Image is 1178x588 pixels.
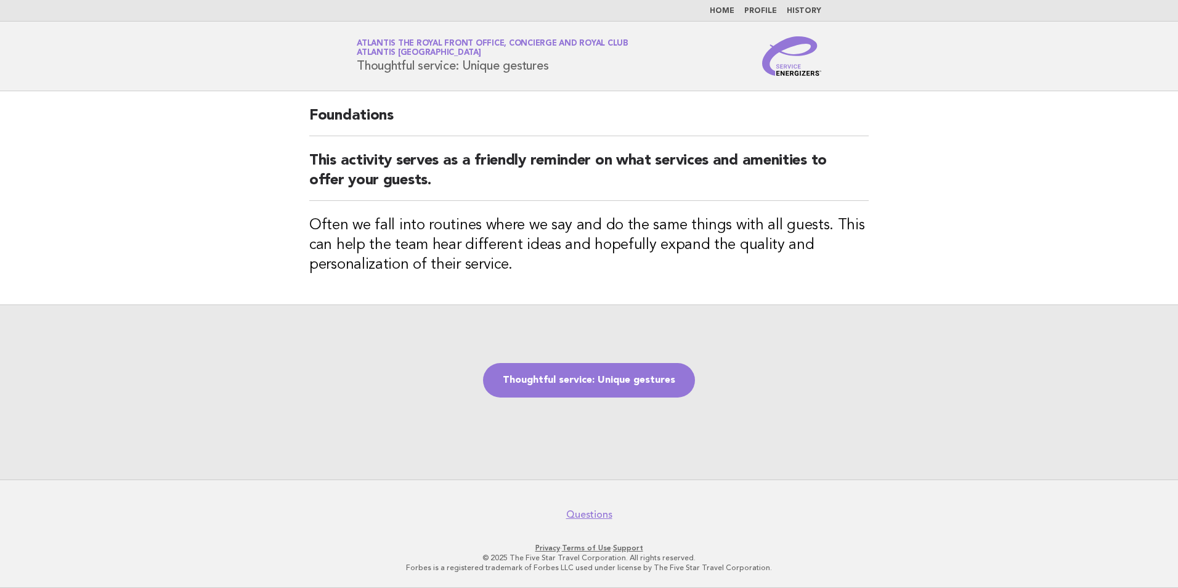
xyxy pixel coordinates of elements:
p: © 2025 The Five Star Travel Corporation. All rights reserved. [212,553,966,563]
span: Atlantis [GEOGRAPHIC_DATA] [357,49,481,57]
a: Thoughtful service: Unique gestures [483,363,695,398]
h2: This activity serves as a friendly reminder on what services and amenities to offer your guests. [309,151,869,201]
h2: Foundations [309,106,869,136]
h1: Thoughtful service: Unique gestures [357,40,628,72]
a: History [787,7,821,15]
a: Questions [566,508,612,521]
a: Atlantis The Royal Front Office, Concierge and Royal ClubAtlantis [GEOGRAPHIC_DATA] [357,39,628,57]
p: Forbes is a registered trademark of Forbes LLC used under license by The Five Star Travel Corpora... [212,563,966,573]
p: · · [212,543,966,553]
h3: Often we fall into routines where we say and do the same things with all guests. This can help th... [309,216,869,275]
a: Privacy [535,544,560,552]
a: Home [710,7,734,15]
a: Support [613,544,643,552]
img: Service Energizers [762,36,821,76]
a: Profile [744,7,777,15]
a: Terms of Use [562,544,611,552]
